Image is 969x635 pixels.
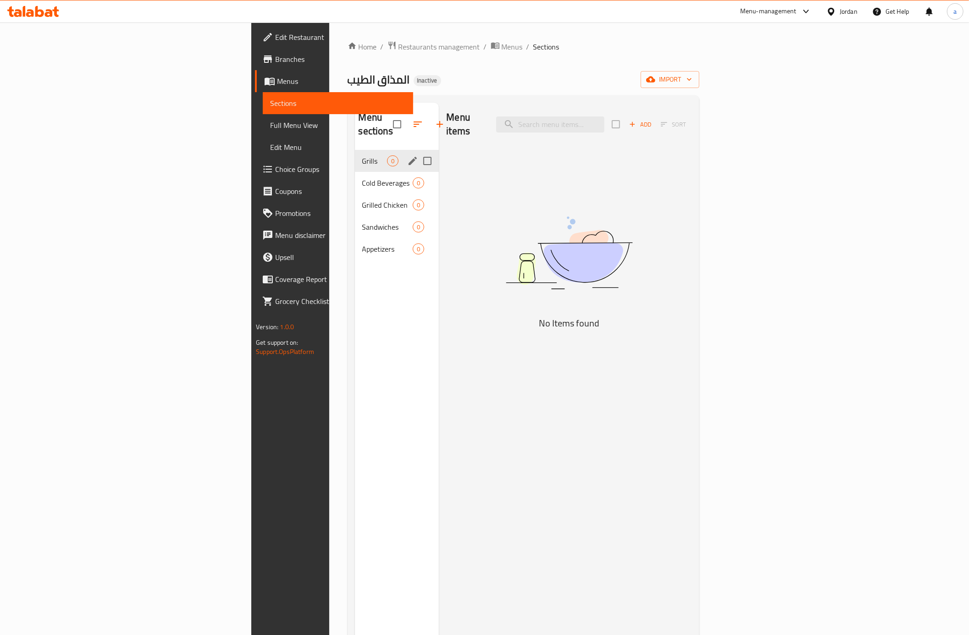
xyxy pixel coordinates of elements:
a: Menu disclaimer [255,224,413,246]
span: Cold Beverages [362,177,413,188]
div: Grilled Chicken0 [355,194,439,216]
a: Branches [255,48,413,70]
span: a [953,6,957,17]
span: Restaurants management [399,41,480,52]
span: 0 [413,201,424,210]
div: Menu-management [740,6,797,17]
a: Choice Groups [255,158,413,180]
span: Branches [275,54,406,65]
nav: breadcrumb [348,41,699,53]
a: Edit Restaurant [255,26,413,48]
span: 0 [388,157,398,166]
a: Upsell [255,246,413,268]
span: Sections [270,98,406,109]
a: Edit Menu [263,136,413,158]
li: / [526,41,530,52]
a: Sections [263,92,413,114]
nav: Menu sections [355,146,439,264]
span: Menu disclaimer [275,230,406,241]
button: import [641,71,699,88]
span: Coverage Report [275,274,406,285]
span: Inactive [414,77,441,84]
button: Add [626,117,655,132]
a: Grocery Checklist [255,290,413,312]
button: Add section [429,113,451,135]
button: edit [406,154,420,168]
span: Edit Restaurant [275,32,406,43]
div: Appetizers0 [355,238,439,260]
span: Full Menu View [270,120,406,131]
span: 0 [413,223,424,232]
div: items [413,243,424,254]
span: Upsell [275,252,406,263]
div: Inactive [414,75,441,86]
div: Cold Beverages0 [355,172,439,194]
input: search [496,116,604,133]
span: Select section first [655,117,692,132]
a: Coverage Report [255,268,413,290]
span: Grilled Chicken [362,199,413,210]
span: Get support on: [256,337,298,348]
span: Add [628,119,653,130]
a: Full Menu View [263,114,413,136]
span: Sections [533,41,559,52]
div: Jordan [840,6,858,17]
span: Menus [502,41,523,52]
span: Menus [277,76,406,87]
span: Appetizers [362,243,413,254]
span: Promotions [275,208,406,219]
div: items [413,177,424,188]
span: Add item [626,117,655,132]
a: Menus [255,70,413,92]
div: Sandwiches0 [355,216,439,238]
h2: Menu items [446,110,485,138]
span: Version: [256,321,278,333]
img: dish.svg [454,192,684,314]
span: Choice Groups [275,164,406,175]
span: Edit Menu [270,142,406,153]
li: / [484,41,487,52]
span: Grocery Checklist [275,296,406,307]
span: Grills [362,155,388,166]
h5: No Items found [454,316,684,331]
span: Coupons [275,186,406,197]
div: items [413,199,424,210]
a: Restaurants management [388,41,480,53]
a: Menus [491,41,523,53]
a: Promotions [255,202,413,224]
span: 0 [413,179,424,188]
span: 0 [413,245,424,254]
div: items [413,221,424,232]
a: Support.OpsPlatform [256,346,314,358]
span: 1.0.0 [280,321,294,333]
span: Sandwiches [362,221,413,232]
a: Coupons [255,180,413,202]
div: Grills0edit [355,150,439,172]
span: import [648,74,692,85]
